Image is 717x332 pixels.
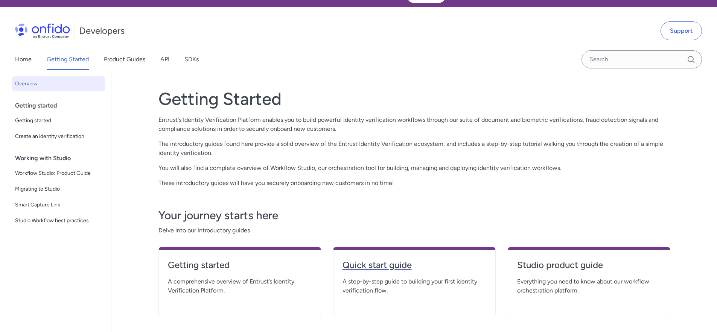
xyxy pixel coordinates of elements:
h4: Getting started [168,259,312,271]
a: Support [661,21,702,40]
span: Studio Workflow best practices [15,216,102,225]
a: Overview [12,76,105,91]
p: These introductory guides will have you securely onboarding new customers in no time! [158,179,670,188]
a: Getting started [168,259,312,277]
a: Studio product guide [517,259,661,277]
p: You will also find a complete overview of Workflow Studio, our orchestration tool for building, m... [158,164,670,173]
span: A step-by-step guide to building your first identity verification flow. [343,277,486,295]
h4: Studio product guide [517,259,661,271]
a: Product Guides [104,49,145,70]
a: Studio Workflow best practices [12,213,105,228]
div: Working with Studio [15,151,108,166]
a: Getting Started [47,49,89,70]
span: Everything you need to know about our workflow orchestration platform. [517,277,661,295]
span: Migrating to Studio [15,185,102,194]
span: Create an identity verification [15,132,102,141]
span: Smart Capture Link [15,200,102,209]
div: Getting started [15,98,108,113]
a: API [160,49,169,70]
input: Onfido search input field [582,50,702,68]
span: Getting started [15,116,102,125]
span: Workflow Studio: Product Guide [15,169,102,178]
img: Onfido Logo [15,23,70,38]
span: Overview [15,79,102,88]
h1: Getting Started [158,88,670,109]
h4: Quick start guide [343,259,486,271]
a: Migrating to Studio [12,182,105,197]
a: Create an identity verification [12,129,105,144]
h1: Developers [79,25,125,37]
span: Delve into our introductory guides [158,226,670,235]
a: Home [15,49,32,70]
a: Quick start guide [343,259,486,277]
a: SDKs [184,49,199,70]
span: A comprehensive overview of Entrust’s Identity Verification Platform. [168,277,312,295]
p: The introductory guides found here provide a solid overview of the Entrust Identity Verification ... [158,139,670,158]
p: Entrust's Identity Verification Platform enables you to build powerful identity verification work... [158,115,670,133]
a: Workflow Studio: Product Guide [12,166,105,181]
a: Getting started [12,113,105,128]
h3: Your journey starts here [158,208,670,223]
a: Smart Capture Link [12,197,105,212]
